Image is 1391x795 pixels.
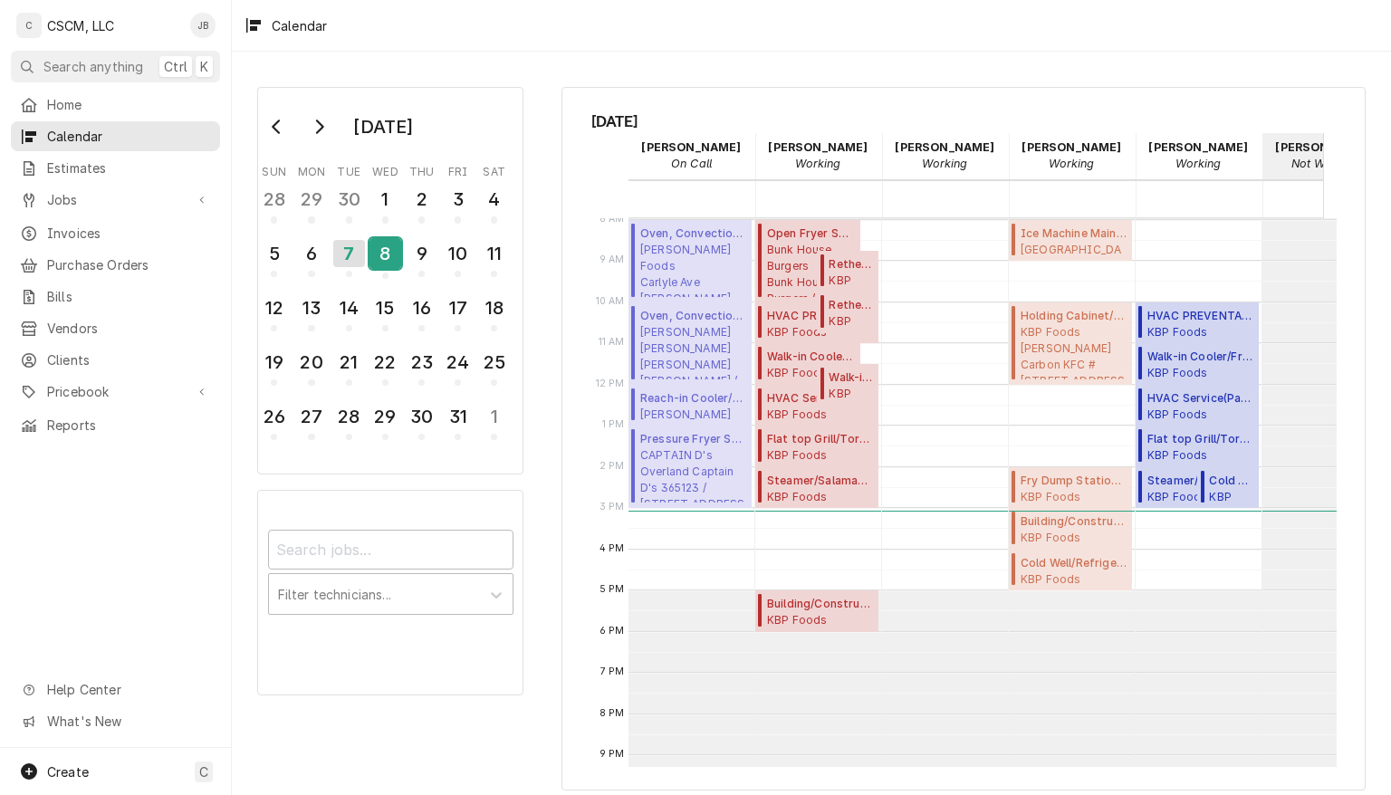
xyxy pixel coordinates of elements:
[1148,140,1248,154] strong: [PERSON_NAME]
[47,127,211,146] span: Calendar
[595,500,629,514] span: 3 PM
[371,294,399,321] div: 15
[1021,513,1127,530] span: Building/Construction Service ( Past Due )
[640,324,746,379] span: [PERSON_NAME] [PERSON_NAME] [PERSON_NAME] [PERSON_NAME] / [STREET_ADDRESS][PERSON_NAME][US_STATE]
[1021,225,1127,242] span: Ice Machine Maintenance ( Uninvoiced )
[755,302,879,344] div: HVAC PREVENTATIVE MAINTENANCE(Uninvoiced)KBP FoodsRoyal Gorge Taco Bell #37396 / [STREET_ADDRESS]...
[1147,390,1253,407] span: HVAC Service ( Past Due )
[301,112,337,141] button: Go to next month
[768,140,868,154] strong: [PERSON_NAME]
[1147,489,1235,503] span: KBP Foods Royal Gorge Taco Bell #37396 / [STREET_ADDRESS][US_STATE]
[628,385,753,426] div: Reach-in Cooler/Freezer Service(Active)[PERSON_NAME] FoodsEast St. [PERSON_NAME] #25194 / [STREET...
[1147,431,1253,447] span: Flat top Grill/Tortilla/ Panini ( Past Due )
[47,190,184,209] span: Jobs
[829,273,873,287] span: KBP Foods Powers Taco Bell # 37402 / [STREET_ADDRESS][PERSON_NAME][US_STATE][US_STATE]
[595,541,629,556] span: 4 PM
[1136,385,1260,426] div: HVAC Service(Past Due)KBP FoodsRoyal Gorge Taco Bell #37396 / [STREET_ADDRESS][US_STATE]
[260,294,288,321] div: 12
[1009,550,1133,591] div: [Service] Cold Well/Refrigerated Prep table/Cold Line KBP Foods Greenville KFC #5786 / 1607 South...
[817,364,878,406] div: [Service] Walk-in Cooler/Freezer Service Call KBP Foods Royal Gorge Taco Bell #37396 / 1112 Royal...
[16,13,42,38] div: C
[480,294,508,321] div: 18
[922,157,967,170] em: Working
[268,513,513,634] div: Calendar Filters
[47,319,211,338] span: Vendors
[11,345,220,375] a: Clients
[755,426,879,467] div: [Service] Flat top Grill/Tortilla/ Panini KBP Foods Royal Gorge Taco Bell #37396 / 1112 Royal Gor...
[598,417,629,432] span: 1 PM
[297,240,325,267] div: 6
[1147,365,1253,379] span: KBP Foods Royal Gorge Taco Bell #37396 / [STREET_ADDRESS][US_STATE]
[628,302,753,385] div: Oven, Convection/Combi/Pizza/Conveyor Service(Uninvoiced)[PERSON_NAME] [PERSON_NAME][PERSON_NAME]...
[595,582,629,597] span: 5 PM
[767,308,873,324] span: HVAC PREVENTATIVE MAINTENANCE ( Uninvoiced )
[829,369,873,386] span: Walk-in Cooler/Freezer Service Call ( Uninvoiced )
[1009,133,1136,178] div: Jonnie Pakovich - Working
[829,256,873,273] span: Rethermalizer Service ( Past Due )
[640,242,746,297] span: [PERSON_NAME] Foods Carlyle Ave [PERSON_NAME] #5200 / [STREET_ADDRESS][US_STATE]
[408,186,436,213] div: 2
[628,133,755,178] div: Chris Lynch - On Call
[767,596,873,612] span: Building/Construction Service ( Upcoming )
[476,158,513,180] th: Saturday
[755,385,879,426] div: [Service] HVAC Service KBP Foods Royal Gorge Taco Bell #37396 / 1112 Royal Gorge Blvd, Canon City...
[47,350,211,369] span: Clients
[164,57,187,76] span: Ctrl
[595,747,629,761] span: 9 PM
[1197,467,1259,509] div: Cold Well/Refrigerated Prep table/Cold Line(Needs Rescheduled)KBP FoodsSource Center Taco Bell # ...
[1275,140,1375,154] strong: [PERSON_NAME]
[1136,467,1241,509] div: [Service] Steamer/Salamander/Cheesemelter Service KBP Foods Royal Gorge Taco Bell #37396 / 1112 R...
[829,297,873,313] span: Rethermalizer Service ( Past Due )
[1021,242,1127,256] span: [GEOGRAPHIC_DATA] 2 LLC Trace on the Parkway / [STREET_ADDRESS][US_STATE]
[1147,308,1253,324] span: HVAC PREVENTATIVE MAINTENANCE ( Uninvoiced )
[596,665,629,679] span: 7 PM
[561,87,1366,790] div: Calendar Calendar
[1009,467,1133,509] div: [Service] Fry Dump Station Service KBP Foods Greenville KFC #5786 / 1607 South State Route 127, G...
[11,410,220,440] a: Reports
[591,110,1337,133] span: [DATE]
[817,292,878,333] div: [Service] Rethermalizer Service KBP Foods Powers Taco Bell # 37402 / 1750 N. Powers Blvd, Colorad...
[767,612,873,627] span: KBP Foods Powers Taco Bell # 37402 / [STREET_ADDRESS][PERSON_NAME][US_STATE][US_STATE]
[595,212,629,226] span: 8 AM
[11,250,220,280] a: Purchase Orders
[47,712,209,731] span: What's New
[11,121,220,151] a: Calendar
[11,675,220,704] a: Go to Help Center
[47,255,211,274] span: Purchase Orders
[767,365,855,379] span: KBP Foods Royal Gorge Taco Bell #37396 / [STREET_ADDRESS][US_STATE]
[47,382,184,401] span: Pricebook
[1147,324,1253,339] span: KBP Foods Royal Gorge Taco Bell #37396 / [STREET_ADDRESS][US_STATE]
[47,95,211,114] span: Home
[1136,467,1241,509] div: Steamer/Salamander/Cheesemelter Service(Uninvoiced)KBP FoodsRoyal Gorge Taco Bell #37396 / [STREE...
[404,158,440,180] th: Thursday
[257,490,523,694] div: Calendar Filters
[1136,343,1260,385] div: Walk-in Cooler/Freezer Service Call(Uninvoiced)KBP FoodsRoyal Gorge Taco Bell #37396 / [STREET_AD...
[1147,447,1253,462] span: KBP Foods Royal Gorge Taco Bell #37396 / [STREET_ADDRESS][US_STATE]
[640,390,746,407] span: Reach-in Cooler/Freezer Service ( Active )
[268,530,513,570] input: Search jobs...
[440,158,476,180] th: Friday
[641,140,741,154] strong: [PERSON_NAME]
[297,294,325,321] div: 13
[755,220,860,302] div: [Service] Open Fryer Service Bunk House Burgers Bunk House Burgers / 2147 Fremont Dr, Cañon City,...
[767,473,873,489] span: Steamer/Salamander/Cheesemelter Service ( Uninvoiced )
[408,403,436,430] div: 30
[47,158,211,177] span: Estimates
[47,764,89,780] span: Create
[767,431,873,447] span: Flat top Grill/Tortilla/ Panini ( Past Due )
[331,158,367,180] th: Tuesday
[595,253,629,267] span: 9 AM
[595,624,629,638] span: 6 PM
[480,240,508,267] div: 11
[767,489,873,503] span: KBP Foods Royal Gorge Taco Bell #37396 / [STREET_ADDRESS][US_STATE]
[640,431,746,447] span: Pressure Fryer Service ( Past Due )
[628,426,753,508] div: [Service] Pressure Fryer Service CAPTAIN D's Overland Captain D's 365123 / 9387 Page Ave, Overlan...
[1147,407,1253,421] span: KBP Foods Royal Gorge Taco Bell #37396 / [STREET_ADDRESS][US_STATE]
[444,349,472,376] div: 24
[1136,343,1260,385] div: [Service] Walk-in Cooler/Freezer Service Call KBP Foods Royal Gorge Taco Bell #37396 / 1112 Royal...
[1021,308,1127,324] span: Holding Cabinet/Warmer Service ( Past Due )
[1021,555,1127,571] span: Cold Well/Refrigerated Prep table/Cold Line ( Upcoming )
[369,238,401,269] div: 8
[190,13,216,38] div: JB
[444,403,472,430] div: 31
